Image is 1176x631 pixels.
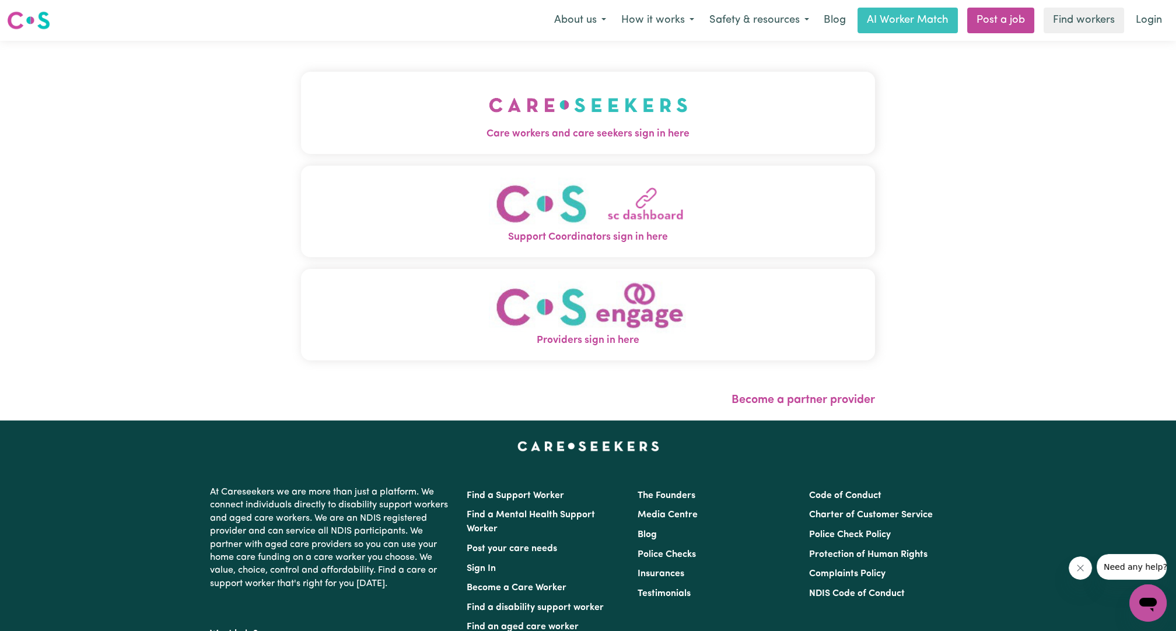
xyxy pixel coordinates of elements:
p: At Careseekers we are more than just a platform. We connect individuals directly to disability su... [210,481,453,595]
a: NDIS Code of Conduct [809,589,905,598]
button: Care workers and care seekers sign in here [301,72,875,153]
button: Providers sign in here [301,269,875,360]
button: How it works [614,8,702,33]
a: Find a disability support worker [467,603,604,612]
a: Login [1129,8,1169,33]
span: Providers sign in here [301,333,875,348]
a: Blog [817,8,853,33]
a: AI Worker Match [857,8,958,33]
img: Careseekers logo [7,10,50,31]
a: Post your care needs [467,544,557,553]
a: Charter of Customer Service [809,510,933,520]
a: Post a job [967,8,1034,33]
span: Support Coordinators sign in here [301,230,875,245]
iframe: Message from company [1097,554,1167,580]
a: Find workers [1044,8,1124,33]
a: Become a Care Worker [467,583,566,593]
a: Insurances [638,569,684,579]
a: Careseekers home page [517,441,659,451]
a: The Founders [638,491,695,500]
button: About us [547,8,614,33]
a: Complaints Policy [809,569,885,579]
span: Care workers and care seekers sign in here [301,127,875,142]
a: Careseekers logo [7,7,50,34]
a: Police Checks [638,550,696,559]
a: Police Check Policy [809,530,891,539]
span: Need any help? [7,8,71,17]
iframe: Button to launch messaging window [1129,584,1167,622]
a: Code of Conduct [809,491,881,500]
a: Find a Support Worker [467,491,564,500]
button: Safety & resources [702,8,817,33]
a: Testimonials [638,589,691,598]
a: Blog [638,530,657,539]
a: Become a partner provider [731,394,875,406]
a: Sign In [467,564,496,573]
a: Media Centre [638,510,698,520]
iframe: Close message [1069,556,1092,580]
a: Find a Mental Health Support Worker [467,510,595,534]
button: Support Coordinators sign in here [301,166,875,257]
a: Protection of Human Rights [809,550,928,559]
